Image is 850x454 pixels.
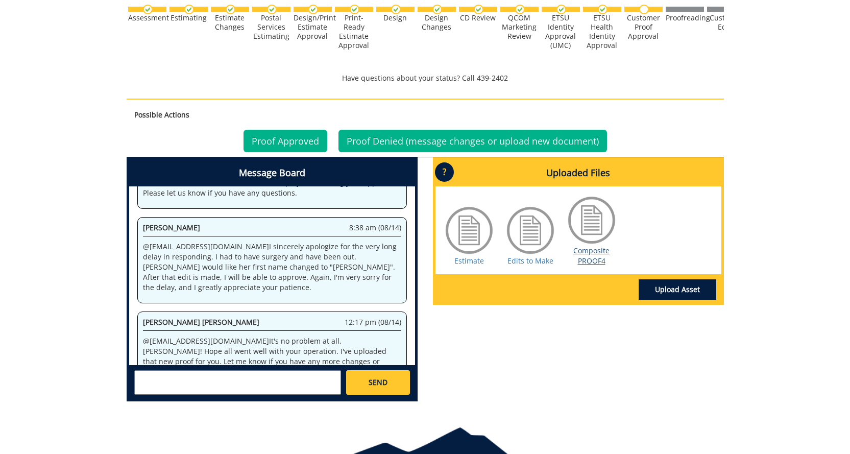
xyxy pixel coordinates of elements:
div: Design [376,13,415,22]
img: checkmark [143,5,153,14]
a: Estimate [454,256,484,266]
div: Customer Proof Approval [624,13,663,41]
img: checkmark [432,5,442,14]
img: checkmark [556,5,566,14]
div: QCOM Marketing Review [500,13,539,41]
span: [PERSON_NAME] [143,223,200,232]
a: Edits to Make [507,256,553,266]
img: checkmark [267,5,277,14]
img: no [639,5,649,14]
a: Proof Denied (message changes or upload new document) [338,130,607,152]
div: Print-Ready Estimate Approval [335,13,373,50]
img: checkmark [598,5,608,14]
div: Design Changes [418,13,456,32]
div: Assessment [128,13,166,22]
p: ? [435,162,454,182]
span: [PERSON_NAME] [PERSON_NAME] [143,317,259,327]
span: 8:38 am (08/14) [349,223,401,233]
div: Estimate Changes [211,13,249,32]
a: SEND [346,370,409,395]
img: checkmark [474,5,483,14]
span: SEND [369,377,387,388]
a: Upload Asset [639,279,716,300]
p: @ [EMAIL_ADDRESS][DOMAIN_NAME] I sincerely apologize for the very long delay in responding. I had... [143,242,401,293]
div: ETSU Health Identity Approval [583,13,621,50]
div: Customer Edits [707,13,745,32]
a: Composite PROOF4 [573,246,610,266]
img: checkmark [184,5,194,14]
div: Proofreading [666,13,704,22]
strong: Possible Actions [134,110,189,120]
img: checkmark [350,5,359,14]
img: checkmark [391,5,401,14]
p: @ [EMAIL_ADDRESS][DOMAIN_NAME] It's no problem at all, [PERSON_NAME]! Hope all went well with you... [143,336,401,377]
div: Postal Services Estimating [252,13,290,41]
div: CD Review [459,13,497,22]
h4: Uploaded Files [435,160,721,186]
h4: Message Board [129,160,415,186]
textarea: messageToSend [134,370,341,395]
p: Have questions about your status? Call 439-2402 [127,73,724,83]
img: checkmark [226,5,235,14]
img: checkmark [308,5,318,14]
div: Estimating [169,13,208,22]
img: checkmark [515,5,525,14]
p: @ [EMAIL_ADDRESS][DOMAIN_NAME] This project is waiting your approval. Please let us know if you h... [143,178,401,198]
div: ETSU Identity Approval (UMC) [542,13,580,50]
a: Proof Approved [244,130,327,152]
div: Design/Print Estimate Approval [294,13,332,41]
span: 12:17 pm (08/14) [345,317,401,327]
